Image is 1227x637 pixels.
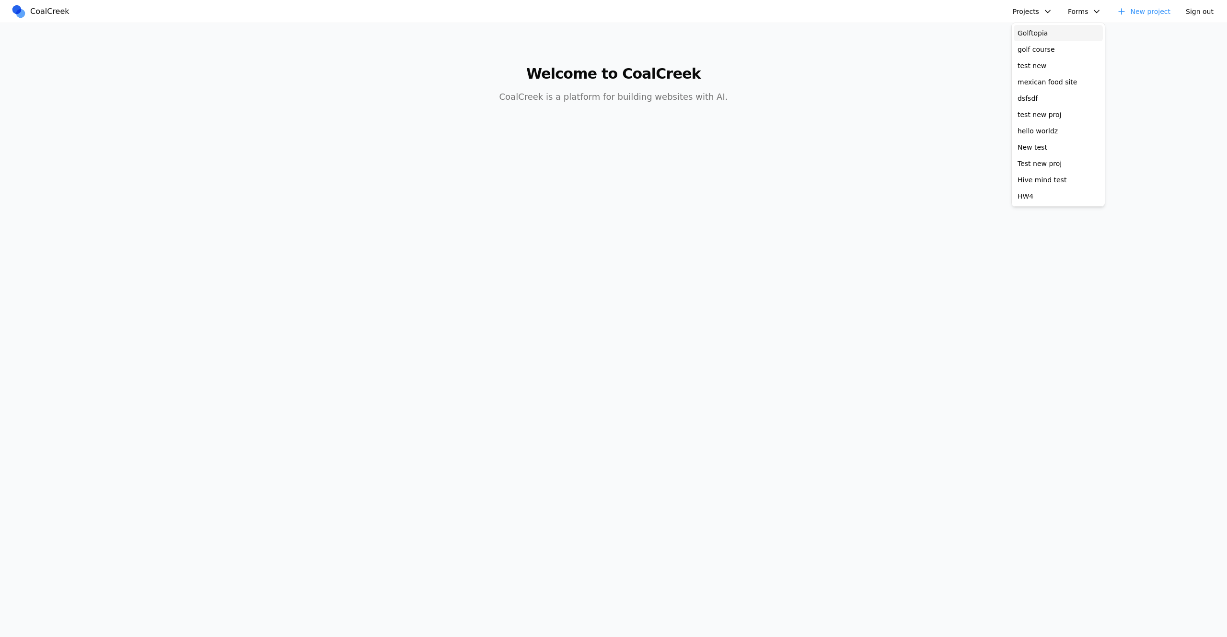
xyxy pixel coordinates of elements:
[1180,4,1219,19] button: Sign out
[1111,4,1176,19] a: New project
[30,6,69,17] span: CoalCreek
[11,4,73,19] a: CoalCreek
[1014,90,1103,106] a: dsfsdf
[429,90,798,104] p: CoalCreek is a platform for building websites with AI.
[1062,4,1108,19] button: Forms
[1014,188,1103,204] a: HW4
[1011,23,1105,207] div: Projects
[1014,41,1103,58] a: golf course
[1014,25,1103,41] a: Golftopia
[1014,123,1103,139] a: hello worldz
[1014,172,1103,188] a: Hive mind test
[1014,58,1103,74] a: test new
[1014,139,1103,155] a: New test
[1014,155,1103,172] a: Test new proj
[1007,4,1058,19] button: Projects
[1014,204,1103,221] a: Hello world 3
[1014,74,1103,90] a: mexican food site
[1014,106,1103,123] a: test new proj
[429,65,798,83] h1: Welcome to CoalCreek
